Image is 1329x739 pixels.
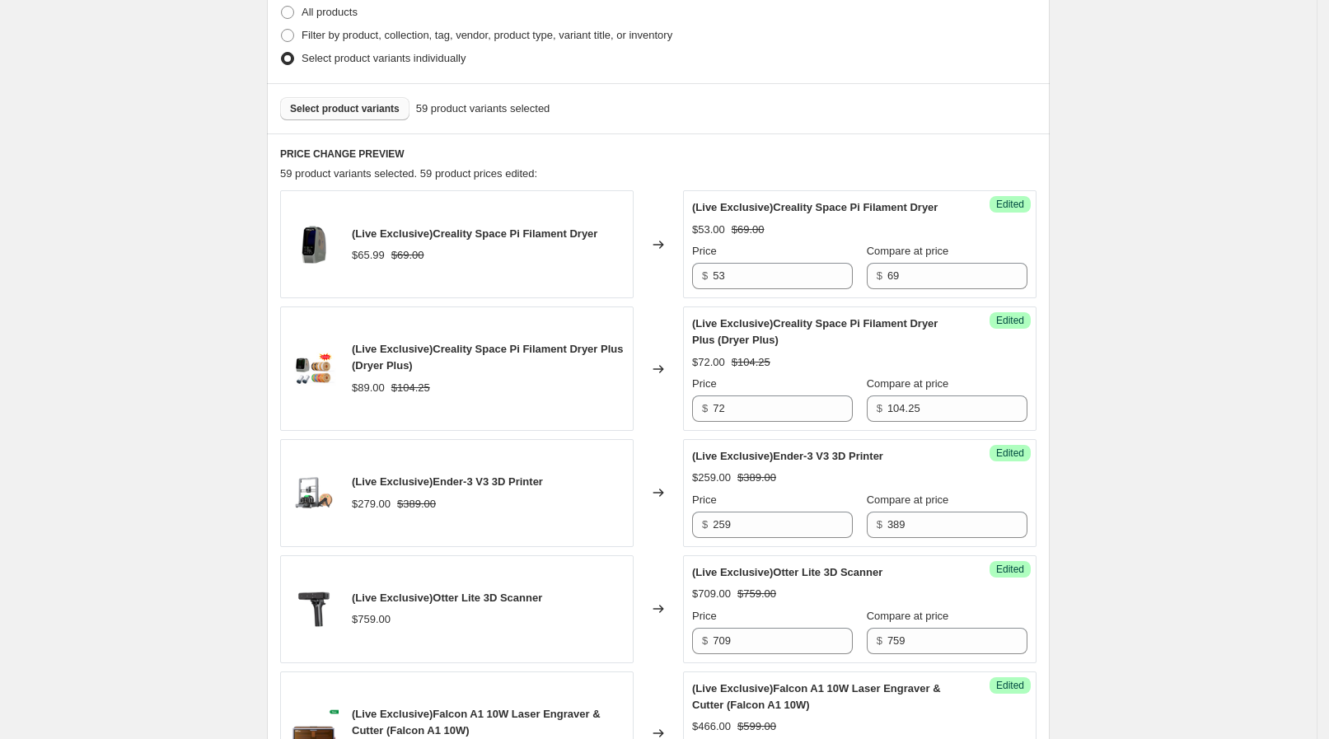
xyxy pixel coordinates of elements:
img: Space_Pi_Filament_Dryer_1_80x.png [289,220,339,269]
span: Compare at price [867,493,949,506]
strike: $69.00 [391,247,424,264]
span: $ [877,402,882,414]
span: $ [877,634,882,647]
button: Select product variants [280,97,409,120]
div: $65.99 [352,247,385,264]
h6: PRICE CHANGE PREVIEW [280,147,1037,161]
div: $53.00 [692,222,725,238]
strike: $104.25 [391,380,430,396]
span: (Live Exclusive)Creality Space Pi Filament Dryer Plus (Dryer Plus) [692,317,938,346]
span: Edited [996,447,1024,460]
span: Select product variants individually [302,52,466,64]
span: Edited [996,198,1024,211]
div: $72.00 [692,354,725,371]
span: Edited [996,314,1024,327]
img: 4_83819860-ac77-48eb-b422-4f2fa4ab95fc_80x.png [289,584,339,634]
div: $279.00 [352,496,391,512]
span: Price [692,377,717,390]
span: $ [702,269,708,282]
strike: $599.00 [737,718,776,735]
span: Select product variants [290,102,400,115]
strike: $389.00 [397,496,436,512]
span: $ [702,634,708,647]
span: Filter by product, collection, tag, vendor, product type, variant title, or inventory [302,29,672,41]
span: $ [877,269,882,282]
span: (Live Exclusive)Otter Lite 3D Scanner [352,592,542,604]
div: $89.00 [352,380,385,396]
span: (Live Exclusive)Otter Lite 3D Scanner [692,566,882,578]
span: (Live Exclusive)Creality Space Pi Filament Dryer [692,201,938,213]
span: (Live Exclusive)Falcon A1 10W Laser Engraver & Cutter (Falcon A1 10W) [352,708,601,737]
span: 59 product variants selected. 59 product prices edited: [280,167,537,180]
span: Compare at price [867,245,949,257]
span: 59 product variants selected [416,101,550,117]
span: (Live Exclusive)Creality Space Pi Filament Dryer [352,227,597,240]
span: (Live Exclusive)Ender-3 V3 3D Printer [352,475,543,488]
span: Price [692,610,717,622]
strike: $104.25 [732,354,770,371]
span: Edited [996,679,1024,692]
span: $ [877,518,882,531]
span: $ [702,518,708,531]
span: Compare at price [867,377,949,390]
div: $709.00 [692,586,731,602]
span: All products [302,6,358,18]
div: $759.00 [352,611,391,628]
span: Price [692,245,717,257]
strike: $389.00 [737,470,776,486]
span: Edited [996,563,1024,576]
span: (Live Exclusive)Falcon A1 10W Laser Engraver & Cutter (Falcon A1 10W) [692,682,941,711]
span: $ [702,402,708,414]
strike: $69.00 [732,222,765,238]
span: (Live Exclusive)Ender-3 V3 3D Printer [692,450,883,462]
img: Ender-3_V3_80x.png [289,468,339,517]
span: (Live Exclusive)Creality Space Pi Filament Dryer Plus (Dryer Plus) [352,343,623,372]
strike: $759.00 [737,586,776,602]
div: $259.00 [692,470,731,486]
div: $466.00 [692,718,731,735]
span: Compare at price [867,610,949,622]
span: Price [692,493,717,506]
img: 03_d4835da1-eac4-4d35-8267-1e386f665257_80x.png [289,344,339,394]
